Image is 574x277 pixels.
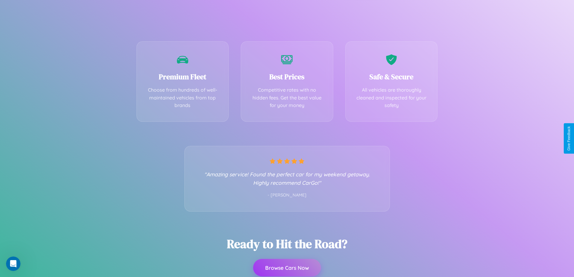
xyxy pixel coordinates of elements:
[355,86,428,109] p: All vehicles are thoroughly cleaned and inspected for your safety
[250,72,324,82] h3: Best Prices
[567,126,571,151] div: Give Feedback
[355,72,428,82] h3: Safe & Secure
[146,86,220,109] p: Choose from hundreds of well-maintained vehicles from top brands
[197,170,378,187] p: "Amazing service! Found the perfect car for my weekend getaway. Highly recommend CarGo!"
[6,257,20,271] iframe: Intercom live chat
[253,259,321,276] button: Browse Cars Now
[250,86,324,109] p: Competitive rates with no hidden fees. Get the best value for your money
[197,191,378,199] p: - [PERSON_NAME]
[146,72,220,82] h3: Premium Fleet
[227,236,347,252] h2: Ready to Hit the Road?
